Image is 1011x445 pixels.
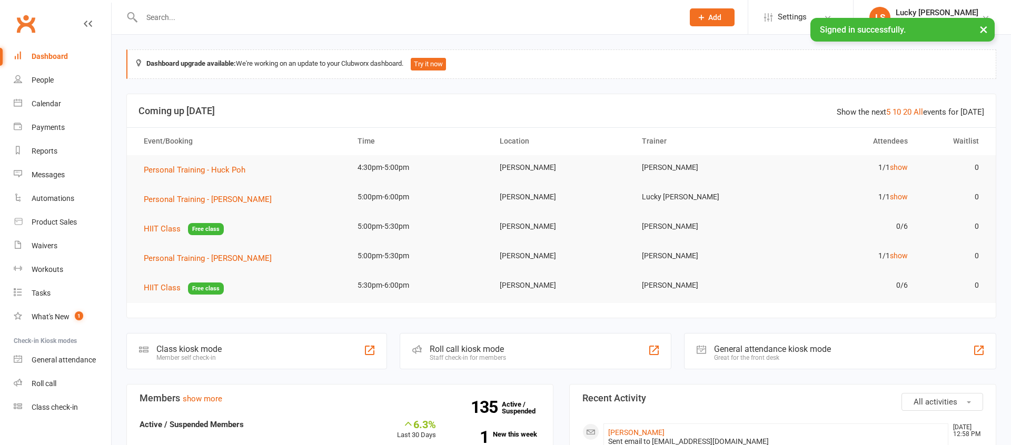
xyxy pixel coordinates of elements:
[32,289,51,297] div: Tasks
[14,139,111,163] a: Reports
[14,116,111,139] a: Payments
[632,273,775,298] td: [PERSON_NAME]
[632,185,775,209] td: Lucky [PERSON_NAME]
[775,128,917,155] th: Attendees
[14,68,111,92] a: People
[903,107,911,117] a: 20
[32,379,56,388] div: Roll call
[144,223,224,236] button: HIIT ClassFree class
[397,418,436,430] div: 6.3%
[14,210,111,234] a: Product Sales
[126,49,996,79] div: We're working on an update to your Clubworx dashboard.
[632,155,775,180] td: [PERSON_NAME]
[32,356,96,364] div: General attendance
[144,283,181,292] span: HIIT Class
[490,155,632,180] td: [PERSON_NAME]
[775,185,917,209] td: 1/1
[32,147,57,155] div: Reports
[32,52,68,60] div: Dashboard
[775,155,917,180] td: 1/1
[632,128,775,155] th: Trainer
[948,424,983,438] time: [DATE] 12:58 PM
[13,11,39,37] a: Clubworx
[490,244,632,268] td: [PERSON_NAME]
[632,214,775,239] td: [PERSON_NAME]
[14,234,111,258] a: Waivers
[144,164,253,176] button: Personal Training - Huck Poh
[348,244,490,268] td: 5:00pm-5:30pm
[452,431,540,438] a: 1New this week
[890,251,908,260] a: show
[917,128,988,155] th: Waitlist
[14,163,111,187] a: Messages
[896,17,978,27] div: Bodyline Fitness
[917,273,988,298] td: 0
[14,92,111,116] a: Calendar
[348,214,490,239] td: 5:00pm-5:30pm
[138,10,676,25] input: Search...
[901,393,983,411] button: All activities
[183,394,222,403] a: show more
[775,273,917,298] td: 0/6
[632,244,775,268] td: [PERSON_NAME]
[452,429,489,445] strong: 1
[893,107,901,117] a: 10
[32,265,63,274] div: Workouts
[869,7,890,28] div: LS
[32,76,54,84] div: People
[156,344,222,354] div: Class kiosk mode
[144,252,279,265] button: Personal Training - [PERSON_NAME]
[430,354,506,361] div: Staff check-in for members
[32,99,61,108] div: Calendar
[430,344,506,354] div: Roll call kiosk mode
[14,45,111,68] a: Dashboard
[890,163,908,171] a: show
[348,128,490,155] th: Time
[917,155,988,180] td: 0
[917,244,988,268] td: 0
[775,214,917,239] td: 0/6
[14,258,111,281] a: Workouts
[134,128,348,155] th: Event/Booking
[32,312,70,321] div: What's New
[32,170,65,179] div: Messages
[32,241,57,250] div: Waivers
[14,187,111,210] a: Automations
[917,185,988,209] td: 0
[32,123,65,132] div: Payments
[144,195,272,204] span: Personal Training - [PERSON_NAME]
[778,5,807,29] span: Settings
[138,106,984,116] h3: Coming up [DATE]
[144,165,245,175] span: Personal Training - Huck Poh
[144,193,279,206] button: Personal Training - [PERSON_NAME]
[348,273,490,298] td: 5:30pm-6:00pm
[348,185,490,209] td: 5:00pm-6:00pm
[14,348,111,372] a: General attendance kiosk mode
[144,281,224,295] button: HIIT ClassFree class
[608,428,665,437] a: [PERSON_NAME]
[837,106,984,118] div: Show the next events for [DATE]
[144,224,181,234] span: HIIT Class
[32,403,78,411] div: Class check-in
[896,8,978,17] div: Lucky [PERSON_NAME]
[156,354,222,361] div: Member self check-in
[140,420,244,429] strong: Active / Suspended Members
[471,399,502,415] strong: 135
[490,128,632,155] th: Location
[348,155,490,180] td: 4:30pm-5:00pm
[14,305,111,329] a: What's New1
[820,25,906,35] span: Signed in successfully.
[914,107,923,117] a: All
[490,185,632,209] td: [PERSON_NAME]
[582,393,983,403] h3: Recent Activity
[32,194,74,203] div: Automations
[411,58,446,70] button: Try it now
[75,311,83,320] span: 1
[502,393,548,422] a: 135Active / Suspended
[14,372,111,396] a: Roll call
[14,396,111,419] a: Class kiosk mode
[490,273,632,298] td: [PERSON_NAME]
[708,13,721,22] span: Add
[914,397,957,407] span: All activities
[974,18,993,41] button: ×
